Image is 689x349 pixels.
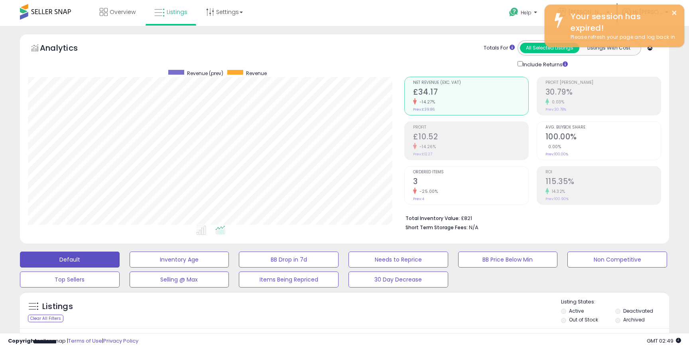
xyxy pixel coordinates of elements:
[28,315,63,322] div: Clear All Filters
[417,144,436,150] small: -14.26%
[413,132,528,143] h2: £10.52
[8,337,37,345] strong: Copyright
[8,337,138,345] div: seller snap | |
[42,301,73,312] h5: Listings
[509,7,519,17] i: Get Help
[413,87,528,98] h2: £34.17
[348,252,448,268] button: Needs to Reprice
[130,252,229,268] button: Inventory Age
[406,213,655,222] li: £821
[647,337,681,345] span: 2025-08-15 02:49 GMT
[549,188,565,194] small: 14.32%
[20,252,120,268] button: Default
[110,8,136,16] span: Overview
[545,125,661,130] span: Avg. Buybox Share
[406,224,468,231] b: Short Term Storage Fees:
[561,298,669,306] p: Listing States:
[239,252,339,268] button: BB Drop in 7d
[623,316,645,323] label: Archived
[545,196,569,201] small: Prev: 100.90%
[503,1,545,26] a: Help
[545,170,661,174] span: ROI
[130,272,229,288] button: Selling @ Max
[545,152,568,157] small: Prev: 100.00%
[413,81,528,85] span: Net Revenue (Exc. VAT)
[545,87,661,98] h2: 30.79%
[545,81,661,85] span: Profit [PERSON_NAME]
[545,144,561,150] small: 0.00%
[413,152,432,157] small: Prev: £12.27
[545,132,661,143] h2: 100.00%
[413,177,528,188] h2: 3
[549,99,565,105] small: 0.03%
[569,307,584,314] label: Active
[406,215,460,222] b: Total Inventory Value:
[512,59,577,69] div: Include Returns
[484,44,515,52] div: Totals For
[417,188,438,194] small: -25.00%
[239,272,339,288] button: Items Being Repriced
[413,125,528,130] span: Profit
[40,42,93,56] h5: Analytics
[545,177,661,188] h2: 115.35%
[417,99,435,105] small: -14.27%
[623,307,653,314] label: Deactivated
[565,11,678,34] div: Your session has expired!
[413,196,424,201] small: Prev: 4
[569,316,598,323] label: Out of Stock
[167,8,187,16] span: Listings
[521,9,532,16] span: Help
[469,224,478,231] span: N/A
[565,34,678,41] div: Please refresh your page and log back in
[567,252,667,268] button: Non Competitive
[348,272,448,288] button: 30 Day Decrease
[187,70,223,77] span: Revenue (prev)
[413,107,435,112] small: Prev: £39.86
[413,170,528,174] span: Ordered Items
[20,272,120,288] button: Top Sellers
[579,43,638,53] button: Listings With Cost
[545,107,566,112] small: Prev: 30.78%
[458,252,558,268] button: BB Price Below Min
[246,70,267,77] span: Revenue
[520,43,579,53] button: All Selected Listings
[671,8,677,18] button: ×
